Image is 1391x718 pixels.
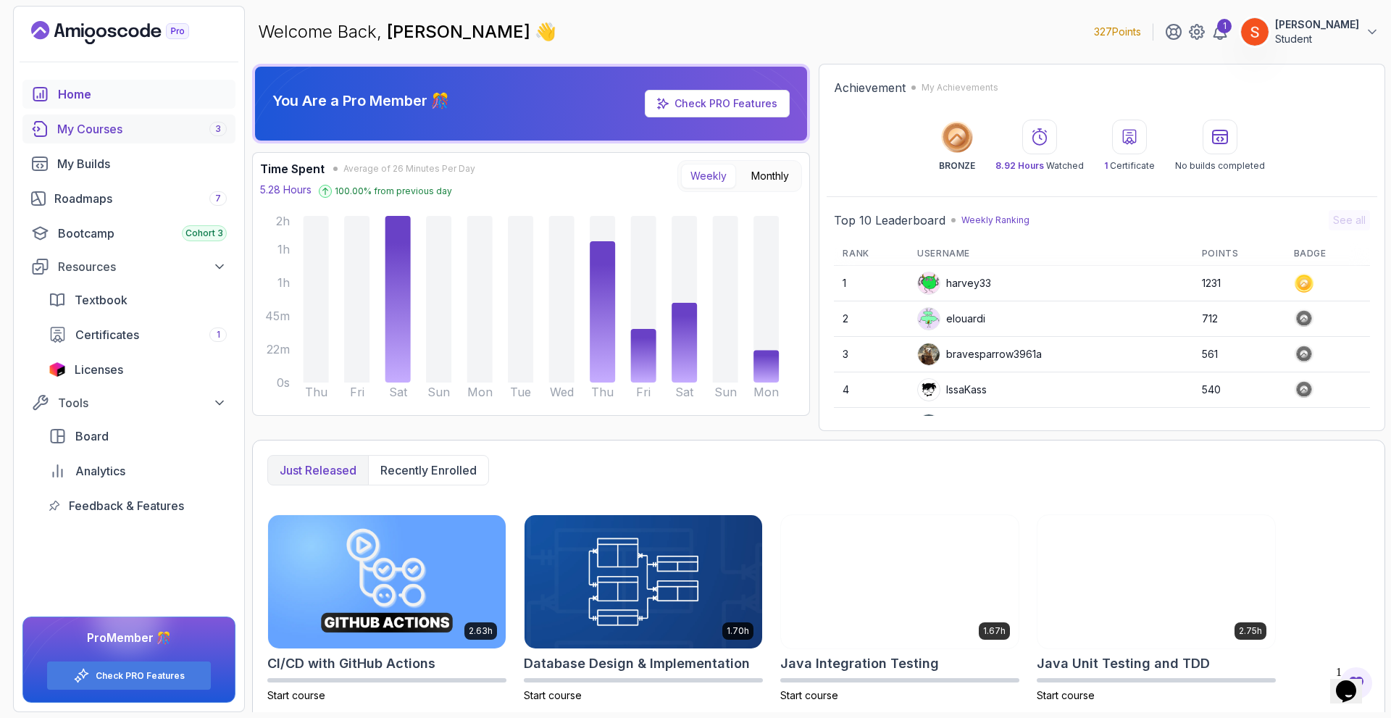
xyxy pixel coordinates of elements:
[54,190,227,207] div: Roadmaps
[22,80,235,109] a: home
[260,160,325,178] h3: Time Spent
[834,79,906,96] h2: Achievement
[1240,17,1379,46] button: user profile image[PERSON_NAME]Student
[22,390,235,416] button: Tools
[69,497,184,514] span: Feedback & Features
[277,275,290,290] tspan: 1h
[75,326,139,343] span: Certificates
[22,219,235,248] a: bootcamp
[75,427,109,445] span: Board
[636,385,651,399] tspan: Fri
[674,97,777,109] a: Check PRO Features
[40,355,235,384] a: licenses
[22,149,235,178] a: builds
[75,291,128,309] span: Textbook
[1193,372,1285,408] td: 540
[40,320,235,349] a: certificates
[305,385,327,399] tspan: Thu
[918,414,940,436] img: user profile image
[1094,25,1141,39] p: 327 Points
[995,160,1044,171] span: 8.92 Hours
[524,654,750,674] h2: Database Design & Implementation
[780,514,1019,703] a: Java Integration Testing card1.67hJava Integration TestingStart course
[22,114,235,143] a: courses
[217,329,220,341] span: 1
[389,385,408,399] tspan: Sat
[1175,160,1265,172] p: No builds completed
[31,21,222,44] a: Landing page
[215,123,221,135] span: 3
[40,491,235,520] a: feedback
[280,462,356,479] p: Just released
[917,343,1042,366] div: bravesparrow3961a
[1037,654,1210,674] h2: Java Unit Testing and TDD
[1217,19,1232,33] div: 1
[834,372,908,408] td: 4
[675,385,694,399] tspan: Sat
[258,20,556,43] p: Welcome Back,
[917,378,987,401] div: IssaKass
[922,82,998,93] p: My Achievements
[185,227,223,239] span: Cohort 3
[780,654,939,674] h2: Java Integration Testing
[1329,210,1370,230] button: See all
[427,385,450,399] tspan: Sun
[917,414,999,437] div: Apply5489
[1239,625,1262,637] p: 2.75h
[834,242,908,266] th: Rank
[1193,266,1285,301] td: 1231
[645,90,790,117] a: Check PRO Features
[267,342,290,356] tspan: 22m
[268,456,368,485] button: Just released
[1037,514,1276,703] a: Java Unit Testing and TDD card2.75hJava Unit Testing and TDDStart course
[908,242,1193,266] th: Username
[57,155,227,172] div: My Builds
[918,379,940,401] img: user profile image
[550,385,574,399] tspan: Wed
[75,361,123,378] span: Licenses
[1193,242,1285,266] th: Points
[834,408,908,443] td: 5
[1193,337,1285,372] td: 561
[961,214,1029,226] p: Weekly Ranking
[983,625,1006,637] p: 1.67h
[40,456,235,485] a: analytics
[535,20,557,44] span: 👋
[350,385,364,399] tspan: Fri
[265,309,290,323] tspan: 45m
[1037,689,1095,701] span: Start course
[335,185,452,197] p: 100.00 % from previous day
[510,385,531,399] tspan: Tue
[57,120,227,138] div: My Courses
[524,689,582,701] span: Start course
[591,385,614,399] tspan: Thu
[742,164,798,188] button: Monthly
[1275,32,1359,46] p: Student
[995,160,1084,172] p: Watched
[781,515,1019,648] img: Java Integration Testing card
[681,164,736,188] button: Weekly
[1193,301,1285,337] td: 712
[272,91,449,111] p: You Are a Pro Member 🎊
[1211,23,1229,41] a: 1
[387,21,535,42] span: [PERSON_NAME]
[939,160,975,172] p: BRONZE
[40,285,235,314] a: textbook
[276,214,290,228] tspan: 2h
[343,163,475,175] span: Average of 26 Minutes Per Day
[58,85,227,103] div: Home
[1241,18,1269,46] img: user profile image
[918,308,940,330] img: default monster avatar
[918,272,940,294] img: default monster avatar
[834,301,908,337] td: 2
[917,272,991,295] div: harvey33
[267,689,325,701] span: Start course
[1193,408,1285,443] td: 423
[49,362,66,377] img: jetbrains icon
[753,385,779,399] tspan: Mon
[215,193,221,204] span: 7
[1275,17,1359,32] p: [PERSON_NAME]
[1104,160,1155,172] p: Certificate
[714,385,737,399] tspan: Sun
